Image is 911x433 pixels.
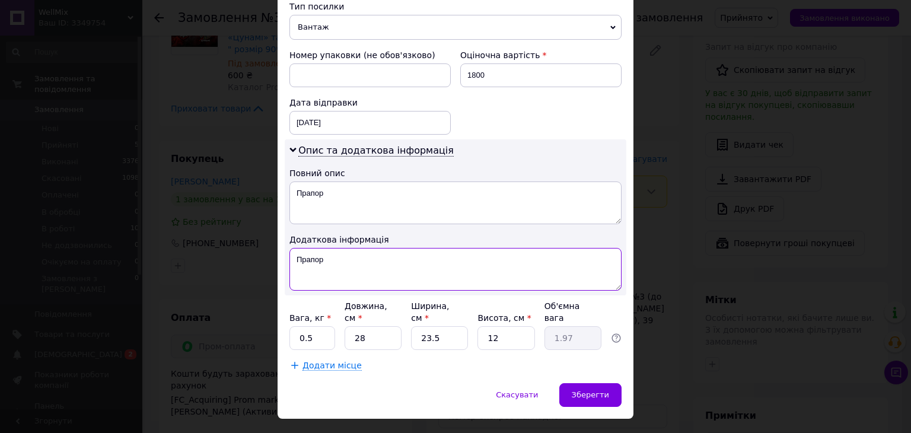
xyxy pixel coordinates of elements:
div: Додаткова інформація [289,234,622,246]
div: Повний опис [289,167,622,179]
label: Вага, кг [289,313,331,323]
textarea: Прапор [289,182,622,224]
label: Висота, см [477,313,531,323]
span: Зберегти [572,390,609,399]
label: Ширина, см [411,301,449,323]
div: Дата відправки [289,97,451,109]
span: Додати місце [302,361,362,371]
span: Вантаж [289,15,622,40]
span: Тип посилки [289,2,344,11]
textarea: Прапор [289,248,622,291]
span: Опис та додаткова інформація [298,145,454,157]
div: Оціночна вартість [460,49,622,61]
div: Номер упаковки (не обов'язково) [289,49,451,61]
span: Скасувати [496,390,538,399]
label: Довжина, см [345,301,387,323]
div: Об'ємна вага [544,300,601,324]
